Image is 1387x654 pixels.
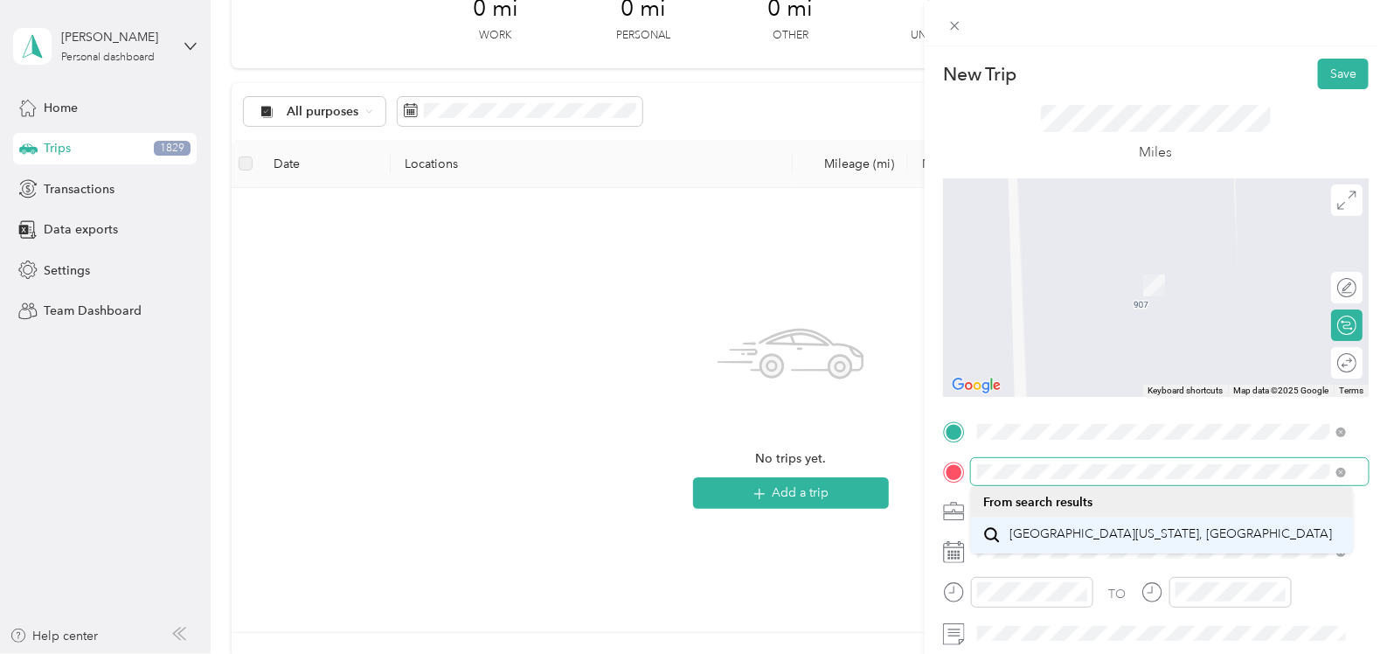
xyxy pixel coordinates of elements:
[1318,59,1369,89] button: Save
[1233,386,1328,395] span: Map data ©2025 Google
[1010,526,1333,542] span: [GEOGRAPHIC_DATA][US_STATE], [GEOGRAPHIC_DATA]
[1289,556,1387,654] iframe: Everlance-gr Chat Button Frame
[1109,585,1127,603] div: TO
[1140,142,1173,163] p: Miles
[947,374,1005,397] a: Open this area in Google Maps (opens a new window)
[943,62,1016,87] p: New Trip
[1339,386,1363,395] a: Terms (opens in new tab)
[1148,385,1223,397] button: Keyboard shortcuts
[983,495,1092,510] span: From search results
[947,374,1005,397] img: Google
